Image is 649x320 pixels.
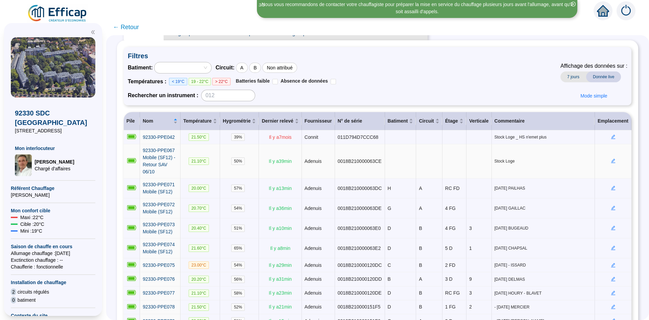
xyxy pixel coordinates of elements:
[143,242,175,254] span: 92330-PPE074 Mobile (SF12)
[11,207,95,214] span: Mon confort cible
[15,108,91,127] span: 92330 SDC [GEOGRAPHIC_DATA]
[270,246,290,251] span: Il y a 8 min
[143,148,175,174] span: 92330-PPE067 Mobile (SF12) - Retour SAV 06/10
[34,165,74,172] span: Chargé d'affaires
[445,290,460,296] span: RC FG
[169,78,187,85] span: < 19°C
[388,186,391,191] span: H
[388,290,391,296] span: D
[231,157,245,165] span: 50 %
[445,304,456,310] span: 1 FG
[201,90,255,101] input: 012
[189,133,209,141] span: 21.50 °C
[611,206,616,210] span: edit
[11,289,16,295] span: 2
[445,226,456,231] span: 4 FG
[128,78,169,86] span: Températures :
[302,286,335,300] td: Adenuis
[419,226,422,231] span: B
[445,276,453,282] span: 3 D
[220,112,259,130] th: Hygrométrie
[143,262,175,269] a: 92330-PPE075
[236,63,248,73] div: A
[495,158,592,164] span: Stock Loge
[143,221,177,235] a: 92330-PPE073 Mobile (SF12)
[143,222,175,234] span: 92330-PPE073 Mobile (SF12)
[269,276,292,282] span: Il y a 31 min
[338,304,381,310] span: 0018B210000151F5
[611,226,616,230] span: edit
[419,246,422,251] span: B
[189,261,209,269] span: 23.00 °C
[20,214,44,221] span: Maxi : 22 °C
[611,186,616,190] span: edit
[269,186,292,191] span: Il y a 13 min
[269,226,292,231] span: Il y a 10 min
[586,71,621,82] span: Donnée live
[11,192,95,198] span: [PERSON_NAME]
[189,303,209,311] span: 21.50 °C
[269,134,292,140] span: Il y a 7 mois
[442,112,466,130] th: Étage
[469,304,472,310] span: 2
[419,186,422,191] span: A
[445,186,460,191] span: RC FD
[388,206,391,211] span: G
[419,118,434,125] span: Circuit
[580,92,607,100] span: Mode simple
[445,206,456,211] span: 4 FG
[11,263,95,270] span: Chaufferie : fonctionnelle
[495,186,592,191] span: [DATE] PAILHAS
[466,112,492,130] th: Verticale
[302,112,335,130] th: Fournisseur
[597,5,609,17] span: home
[231,290,245,297] span: 58 %
[249,63,261,73] div: B
[143,118,172,125] span: Nom
[269,290,292,296] span: Il y a 23 min
[231,276,245,283] span: 56 %
[492,112,595,130] th: Commentaire
[189,78,211,85] span: 19 - 22°C
[11,257,95,263] span: Exctinction chauffage : --
[231,261,245,269] span: 54 %
[128,64,153,72] span: Batiment :
[611,277,616,281] span: edit
[495,262,592,268] span: [DATE] - ISSARD
[231,225,245,232] span: 51 %
[388,276,391,282] span: B
[18,289,49,295] span: circuits régulés
[189,290,209,297] span: 21.10 °C
[445,262,455,268] span: 2 FD
[258,1,576,15] div: Nous vous recommandons de contacter votre chauffagiste pour préparer la mise en service du chauff...
[231,303,245,311] span: 52 %
[338,186,382,191] span: 0018B210000063DC
[419,290,422,296] span: B
[113,22,139,32] span: ← Retour
[126,118,135,124] span: Pile
[611,304,616,309] span: edit
[20,221,44,228] span: Cible : 20 °C
[416,112,442,130] th: Circuit
[495,206,592,211] span: [DATE] GAILLAC
[419,206,422,211] span: A
[302,130,335,144] td: Connit
[143,262,175,268] span: 92330-PPE075
[181,112,220,130] th: Température
[231,205,245,212] span: 54 %
[302,178,335,198] td: Adenuis
[419,276,422,282] span: A
[143,181,177,195] a: 92330-PPE071 Mobile (SF12)
[469,246,472,251] span: 1
[617,1,635,20] img: alerts
[495,226,592,231] span: [DATE] BUGEAUD
[335,112,385,130] th: N° de série
[11,185,95,192] span: Référent Chauffage
[611,263,616,268] span: edit
[302,144,335,178] td: Adenuis
[11,297,16,303] span: 0
[419,262,422,268] span: B
[611,291,616,295] span: edit
[302,272,335,286] td: Adenuis
[495,246,592,251] span: [DATE] CHAPSAL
